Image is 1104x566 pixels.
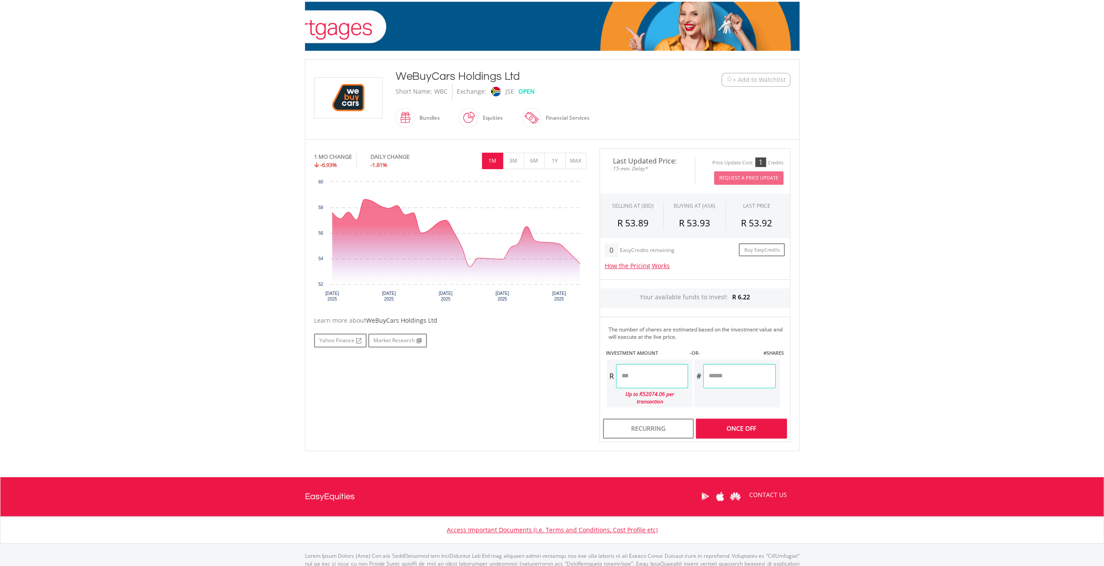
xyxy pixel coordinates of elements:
[743,202,770,209] div: LAST PRICE
[679,217,710,229] span: R 53.93
[743,483,793,507] a: CONTACT US
[732,293,750,301] span: R 6.22
[607,364,616,388] div: R
[698,483,713,510] a: Google Play
[396,69,668,84] div: WeBuyCars Holdings Ltd
[607,388,688,407] div: Up to R52074.06 per transaction
[495,291,509,301] text: [DATE] 2025
[741,217,772,229] span: R 53.92
[552,291,566,301] text: [DATE] 2025
[318,282,323,287] text: 52
[318,180,323,184] text: 60
[314,316,586,325] div: Learn more about
[696,419,786,438] div: Once Off
[714,171,783,185] button: Request A Price Update
[396,84,432,99] div: Short Name:
[721,73,790,87] button: Watchlist + Add to Watchlist
[370,153,439,161] div: DAILY CHANGE
[617,217,648,229] span: R 53.89
[482,153,503,169] button: 1M
[726,76,733,83] img: Watchlist
[733,75,786,84] span: + Add to Watchlist
[739,243,785,257] a: Buy EasyCredits
[606,157,688,164] span: Last Updated Price:
[316,78,381,118] img: EQU.ZA.WBC.png
[606,350,658,357] label: INVESTMENT AMOUNT
[694,364,703,388] div: #
[606,164,688,173] span: 15-min. Delay*
[382,291,396,301] text: [DATE] 2025
[305,477,355,516] a: EasyEquities
[318,205,323,210] text: 58
[439,291,452,301] text: [DATE] 2025
[478,108,503,128] div: Equities
[447,526,658,534] a: Access Important Documents (i.e. Terms and Conditions, Cost Profile etc)
[503,153,524,169] button: 3M
[314,177,586,308] div: Chart. Highcharts interactive chart.
[434,84,448,99] div: WBC
[544,153,566,169] button: 1Y
[320,161,337,169] span: -6.93%
[314,177,586,308] svg: Interactive chart
[712,160,753,166] div: Price Update Cost:
[415,108,440,128] div: Bundles
[674,202,715,209] span: BUYING AT (ASK)
[541,108,590,128] div: Financial Services
[768,160,783,166] div: Credits
[457,84,486,99] div: Exchange:
[314,153,352,161] div: 1 MO CHANGE
[728,483,743,510] a: Huawei
[609,326,786,340] div: The number of shares are estimated based on the investment value and will execute at the live price.
[318,256,323,261] text: 54
[605,262,670,270] a: How the Pricing Works
[603,419,694,438] div: Recurring
[689,350,700,357] label: -OR-
[318,231,323,236] text: 56
[368,334,427,347] a: Market Research
[713,483,728,510] a: Apple
[314,334,367,347] a: Yahoo Finance
[491,87,500,96] img: jse.png
[755,157,766,167] div: 1
[518,84,535,99] div: OPEN
[370,161,387,169] span: -1.81%
[763,350,783,357] label: #SHARES
[565,153,586,169] button: MAX
[505,84,514,99] div: JSE
[524,153,545,169] button: 6M
[305,2,799,51] img: EasyMortage Promotion Banner
[325,291,339,301] text: [DATE] 2025
[366,316,437,324] span: WeBuyCars Holdings Ltd
[612,202,653,209] div: SELLING AT (BID)
[600,288,790,308] div: Your available funds to invest:
[620,247,675,255] div: EasyCredits remaining
[605,243,618,257] div: 0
